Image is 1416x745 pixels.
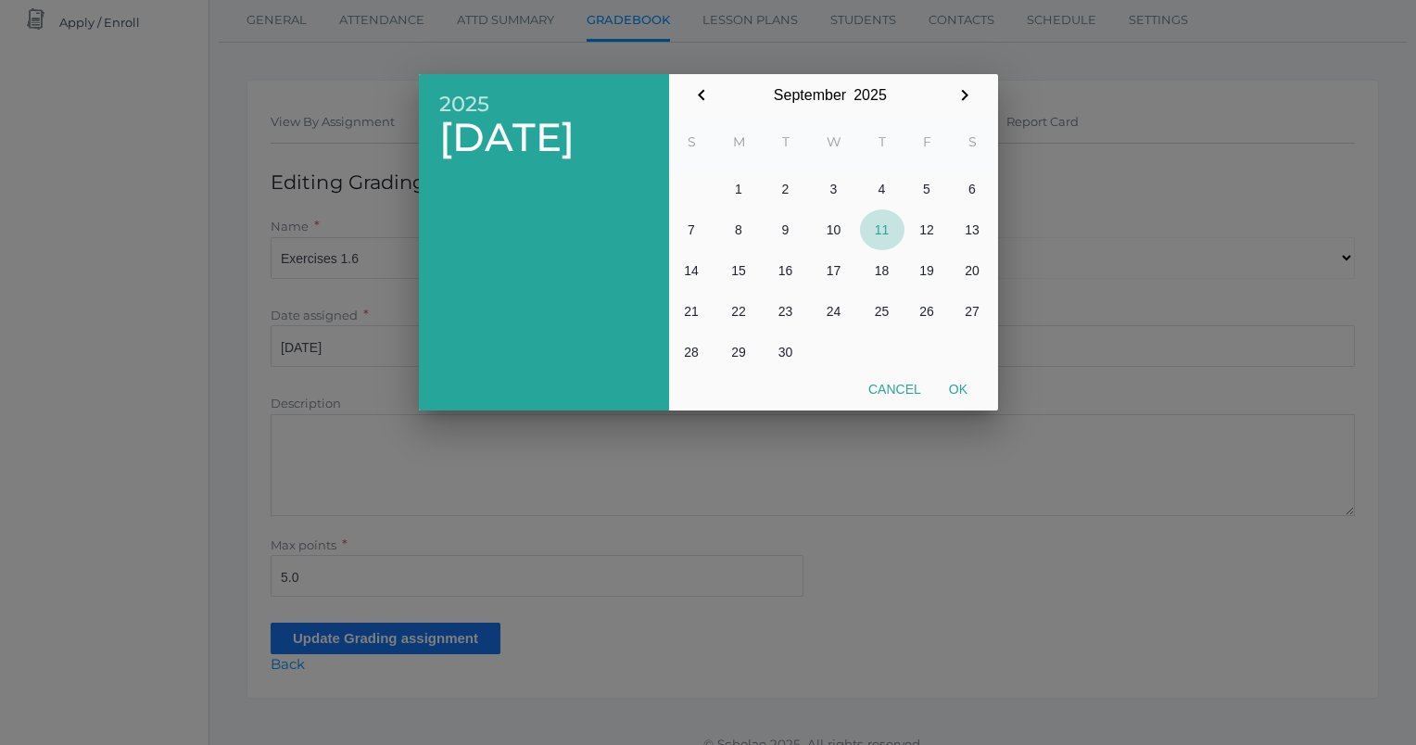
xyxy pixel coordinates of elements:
button: Ok [935,372,981,406]
button: 30 [764,332,808,372]
abbr: Tuesday [782,133,790,150]
button: 22 [714,291,764,332]
button: 24 [808,291,860,332]
span: 2025 [439,93,649,116]
button: 6 [950,169,995,209]
button: 14 [669,250,714,291]
button: 13 [950,209,995,250]
button: 16 [764,250,808,291]
button: 10 [808,209,860,250]
abbr: Saturday [968,133,977,150]
button: 25 [860,291,904,332]
button: 11 [860,209,904,250]
button: 3 [808,169,860,209]
button: 9 [764,209,808,250]
button: 28 [669,332,714,372]
abbr: Wednesday [827,133,841,150]
abbr: Monday [733,133,745,150]
button: 27 [950,291,995,332]
button: 15 [714,250,764,291]
button: 26 [904,291,950,332]
button: 19 [904,250,950,291]
button: 29 [714,332,764,372]
button: 5 [904,169,950,209]
button: 7 [669,209,714,250]
button: 17 [808,250,860,291]
button: 23 [764,291,808,332]
button: 18 [860,250,904,291]
button: 1 [714,169,764,209]
span: [DATE] [439,116,649,159]
button: 21 [669,291,714,332]
button: 12 [904,209,950,250]
button: Cancel [854,372,935,406]
button: 8 [714,209,764,250]
button: 20 [950,250,995,291]
abbr: Sunday [688,133,696,150]
button: 2 [764,169,808,209]
abbr: Friday [923,133,931,150]
abbr: Thursday [879,133,886,150]
button: 4 [860,169,904,209]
